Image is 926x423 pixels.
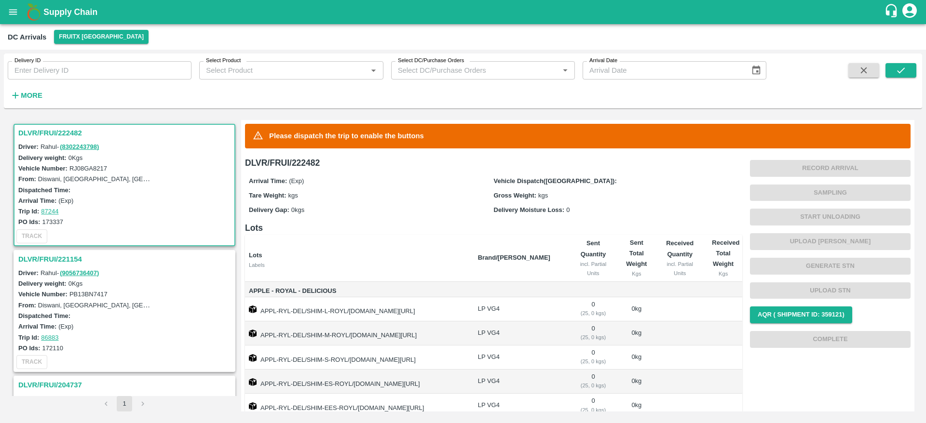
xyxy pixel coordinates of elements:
[8,31,46,43] div: DC Arrivals
[618,394,656,418] td: 0 kg
[249,251,262,259] b: Lots
[41,269,100,277] span: Rahul -
[43,7,97,17] b: Supply Chain
[394,64,544,77] input: Select DC/Purchase Orders
[245,321,470,345] td: APPL-RYL-DEL/SHIM-M-ROYL/[DOMAIN_NAME][URL]
[18,127,233,139] h3: DLVR/FRUI/222482
[576,260,610,278] div: incl. Partial Units
[249,192,286,199] label: Tare Weight:
[18,312,70,319] label: Dispatched Time:
[18,154,67,161] label: Delivery weight:
[249,354,257,362] img: box
[58,323,73,330] label: (Exp)
[712,269,735,278] div: Kgs
[38,301,268,309] label: Diswani, [GEOGRAPHIC_DATA], [GEOGRAPHIC_DATA] , [GEOGRAPHIC_DATA]
[18,186,70,194] label: Dispatched Time:
[249,206,289,213] label: Delivery Gap:
[43,5,884,19] a: Supply Chain
[42,218,63,225] label: 173337
[470,370,569,394] td: LP VG4
[24,2,43,22] img: logo
[18,395,39,402] label: Driver:
[569,370,617,394] td: 0
[245,394,470,418] td: APPL-RYL-DEL/SHIM-EES-ROYL/[DOMAIN_NAME][URL]
[569,345,617,370] td: 0
[18,253,233,265] h3: DLVR/FRUI/221154
[618,297,656,321] td: 0 kg
[569,297,617,321] td: 0
[245,370,470,394] td: APPL-RYL-DEL/SHIM-ES-ROYL/[DOMAIN_NAME][URL]
[18,302,36,309] label: From:
[206,57,241,65] label: Select Product
[884,3,901,21] div: customer-support
[69,165,107,172] label: RJ08GA8217
[663,260,696,278] div: incl. Partial Units
[249,378,257,386] img: box
[750,306,852,323] button: AQR ( Shipment Id: 359121)
[398,57,464,65] label: Select DC/Purchase Orders
[41,395,135,402] span: [PERSON_NAME] -
[288,192,298,199] span: kgs
[18,280,67,287] label: Delivery weight:
[618,370,656,394] td: 0 kg
[54,30,149,44] button: Select DC
[583,61,743,79] input: Arrival Date
[18,269,39,277] label: Driver:
[18,344,41,352] label: PO Ids:
[576,381,610,390] div: ( 25, 0 kgs)
[18,291,68,298] label: Vehicle Number:
[97,396,152,411] nav: pagination navigation
[367,64,380,77] button: Open
[249,261,470,269] div: Labels
[626,239,647,268] b: Sent Total Weight
[18,143,39,150] label: Driver:
[18,175,36,183] label: From:
[478,254,550,261] b: Brand/[PERSON_NAME]
[470,394,569,418] td: LP VG4
[291,206,304,213] span: 0 kgs
[569,394,617,418] td: 0
[18,379,233,391] h3: DLVR/FRUI/204737
[249,286,470,297] span: Apple - Royal - Delicious
[60,143,99,150] a: (8302243798)
[14,57,41,65] label: Delivery ID
[21,92,42,99] strong: More
[249,177,287,185] label: Arrival Time:
[538,192,548,199] span: kgs
[68,154,83,161] label: 0 Kgs
[41,143,100,150] span: Rahul -
[38,175,268,183] label: Diswani, [GEOGRAPHIC_DATA], [GEOGRAPHIC_DATA] , [GEOGRAPHIC_DATA]
[576,406,610,414] div: ( 25, 0 kgs)
[249,305,257,313] img: box
[249,330,257,337] img: box
[202,64,364,77] input: Select Product
[245,297,470,321] td: APPL-RYL-DEL/SHIM-L-ROYL/[DOMAIN_NAME][URL]
[576,357,610,366] div: ( 25, 0 kgs)
[2,1,24,23] button: open drawer
[576,333,610,342] div: ( 25, 0 kgs)
[18,334,39,341] label: Trip Id:
[269,131,424,141] p: Please dispatch the trip to enable the buttons
[8,87,45,104] button: More
[666,239,694,257] b: Received Quantity
[569,321,617,345] td: 0
[712,239,739,268] b: Received Total Weight
[18,218,41,225] label: PO Ids:
[249,402,257,410] img: box
[95,395,134,402] a: (6361565625)
[581,239,606,257] b: Sent Quantity
[58,197,73,204] label: (Exp)
[470,321,569,345] td: LP VG4
[470,345,569,370] td: LP VG4
[494,192,537,199] label: Gross Weight:
[18,165,68,172] label: Vehicle Number:
[18,197,56,204] label: Arrival Time:
[589,57,617,65] label: Arrival Date
[559,64,572,77] button: Open
[245,221,742,235] h6: Lots
[618,345,656,370] td: 0 kg
[747,61,765,79] button: Choose date
[576,309,610,317] div: ( 25, 0 kgs)
[901,2,918,22] div: account of current user
[470,297,569,321] td: LP VG4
